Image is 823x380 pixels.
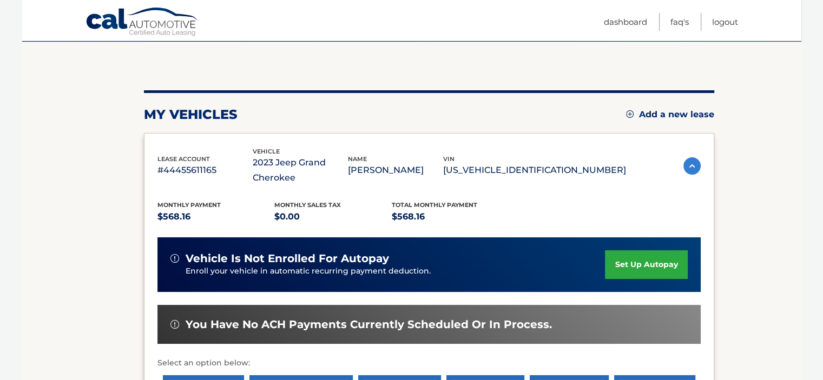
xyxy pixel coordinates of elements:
[157,155,210,163] span: lease account
[604,13,647,31] a: Dashboard
[157,209,275,224] p: $568.16
[392,201,477,209] span: Total Monthly Payment
[683,157,701,175] img: accordion-active.svg
[170,254,179,263] img: alert-white.svg
[443,163,626,178] p: [US_VEHICLE_IDENTIFICATION_NUMBER]
[670,13,689,31] a: FAQ's
[186,318,552,331] span: You have no ACH payments currently scheduled or in process.
[626,110,634,118] img: add.svg
[253,148,280,155] span: vehicle
[157,201,221,209] span: Monthly Payment
[157,357,701,370] p: Select an option below:
[85,7,199,38] a: Cal Automotive
[712,13,738,31] a: Logout
[186,252,389,265] span: vehicle is not enrolled for autopay
[144,106,238,123] h2: my vehicles
[274,201,341,209] span: Monthly sales Tax
[274,209,392,224] p: $0.00
[253,155,348,185] p: 2023 Jeep Grand Cherokee
[392,209,509,224] p: $568.16
[170,320,179,329] img: alert-white.svg
[157,163,253,178] p: #44455611165
[605,250,687,279] a: set up autopay
[443,155,455,163] span: vin
[348,155,367,163] span: name
[626,109,714,120] a: Add a new lease
[348,163,443,178] p: [PERSON_NAME]
[186,265,605,277] p: Enroll your vehicle in automatic recurring payment deduction.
